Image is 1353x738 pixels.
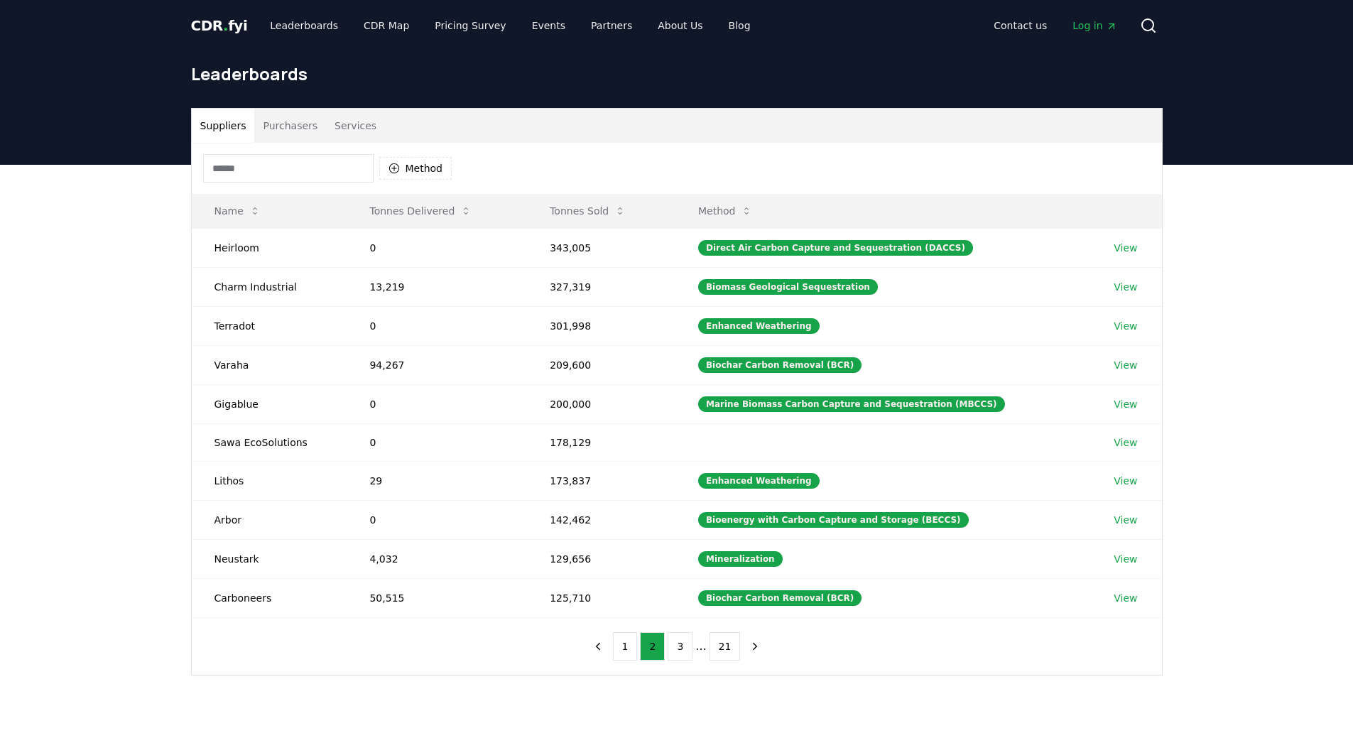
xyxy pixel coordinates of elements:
button: 3 [668,632,692,661]
a: View [1114,591,1137,605]
a: View [1114,358,1137,372]
button: 21 [710,632,741,661]
nav: Main [982,13,1128,38]
div: Direct Air Carbon Capture and Sequestration (DACCS) [698,240,973,256]
a: Events [521,13,577,38]
td: 4,032 [347,539,527,578]
a: Leaderboards [259,13,349,38]
button: next page [743,632,767,661]
td: 125,710 [527,578,675,617]
td: 29 [347,461,527,500]
td: Varaha [192,345,347,384]
div: Enhanced Weathering [698,318,820,334]
td: 327,319 [527,267,675,306]
td: Heirloom [192,228,347,267]
button: Tonnes Sold [538,197,637,225]
a: View [1114,397,1137,411]
td: 200,000 [527,384,675,423]
div: Biochar Carbon Removal (BCR) [698,357,862,373]
button: 1 [613,632,638,661]
td: Terradot [192,306,347,345]
span: . [223,17,228,34]
a: View [1114,552,1137,566]
a: Partners [580,13,643,38]
td: 173,837 [527,461,675,500]
h1: Leaderboards [191,63,1163,85]
button: previous page [586,632,610,661]
button: Services [326,109,385,143]
td: 0 [347,306,527,345]
a: View [1114,513,1137,527]
td: 343,005 [527,228,675,267]
td: 94,267 [347,345,527,384]
nav: Main [259,13,761,38]
a: CDR.fyi [191,16,248,36]
div: Biomass Geological Sequestration [698,279,878,295]
td: 13,219 [347,267,527,306]
span: Log in [1072,18,1116,33]
button: Purchasers [254,109,326,143]
a: View [1114,474,1137,488]
button: 2 [640,632,665,661]
td: Lithos [192,461,347,500]
td: 0 [347,384,527,423]
a: View [1114,241,1137,255]
td: Gigablue [192,384,347,423]
div: Enhanced Weathering [698,473,820,489]
button: Suppliers [192,109,255,143]
td: 0 [347,228,527,267]
a: About Us [646,13,714,38]
td: Arbor [192,500,347,539]
button: Method [379,157,452,180]
li: ... [695,638,706,655]
td: 50,515 [347,578,527,617]
a: View [1114,280,1137,294]
span: CDR fyi [191,17,248,34]
div: Marine Biomass Carbon Capture and Sequestration (MBCCS) [698,396,1005,412]
a: Contact us [982,13,1058,38]
td: Neustark [192,539,347,578]
td: 129,656 [527,539,675,578]
td: 178,129 [527,423,675,461]
button: Tonnes Delivered [358,197,483,225]
a: View [1114,435,1137,450]
td: 209,600 [527,345,675,384]
a: Pricing Survey [423,13,517,38]
a: View [1114,319,1137,333]
div: Mineralization [698,551,783,567]
td: Charm Industrial [192,267,347,306]
button: Method [687,197,764,225]
div: Biochar Carbon Removal (BCR) [698,590,862,606]
td: 301,998 [527,306,675,345]
td: 0 [347,500,527,539]
td: Carboneers [192,578,347,617]
td: 142,462 [527,500,675,539]
div: Bioenergy with Carbon Capture and Storage (BECCS) [698,512,969,528]
button: Name [203,197,272,225]
a: Blog [717,13,762,38]
a: CDR Map [352,13,420,38]
td: 0 [347,423,527,461]
a: Log in [1061,13,1128,38]
td: Sawa EcoSolutions [192,423,347,461]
